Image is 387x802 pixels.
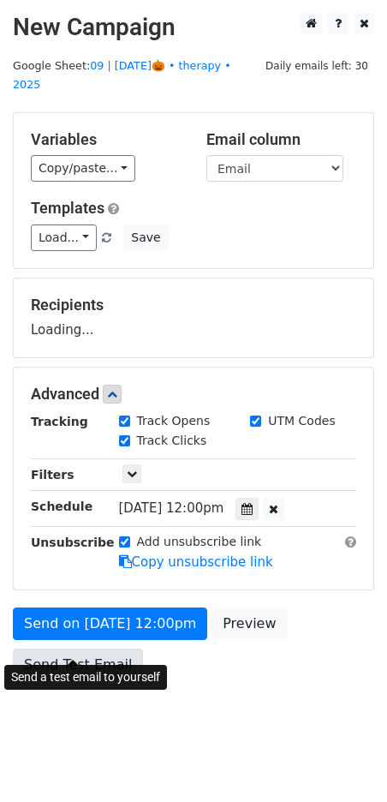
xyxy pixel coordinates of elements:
a: Preview [211,607,287,640]
label: Track Clicks [137,432,207,450]
label: Add unsubscribe link [137,533,262,551]
button: Save [123,224,168,251]
span: Daily emails left: 30 [259,57,374,75]
iframe: Chat Widget [301,720,387,802]
strong: Unsubscribe [31,536,115,549]
strong: Filters [31,468,74,482]
strong: Schedule [31,500,92,513]
h5: Variables [31,130,181,149]
h5: Advanced [31,385,356,404]
div: Loading... [31,296,356,340]
a: Templates [31,199,104,217]
a: Copy/paste... [31,155,135,182]
label: UTM Codes [268,412,335,430]
span: [DATE] 12:00pm [119,500,224,516]
a: Load... [31,224,97,251]
strong: Tracking [31,415,88,428]
a: Copy unsubscribe link [119,554,273,570]
h5: Email column [206,130,356,149]
a: 09 | [DATE]🎃 • therapy • 2025 [13,59,231,92]
label: Track Opens [137,412,211,430]
div: Send a test email to yourself [4,665,167,690]
h2: New Campaign [13,13,374,42]
a: Daily emails left: 30 [259,59,374,72]
a: Send on [DATE] 12:00pm [13,607,207,640]
a: Send Test Email [13,649,143,681]
h5: Recipients [31,296,356,314]
small: Google Sheet: [13,59,231,92]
